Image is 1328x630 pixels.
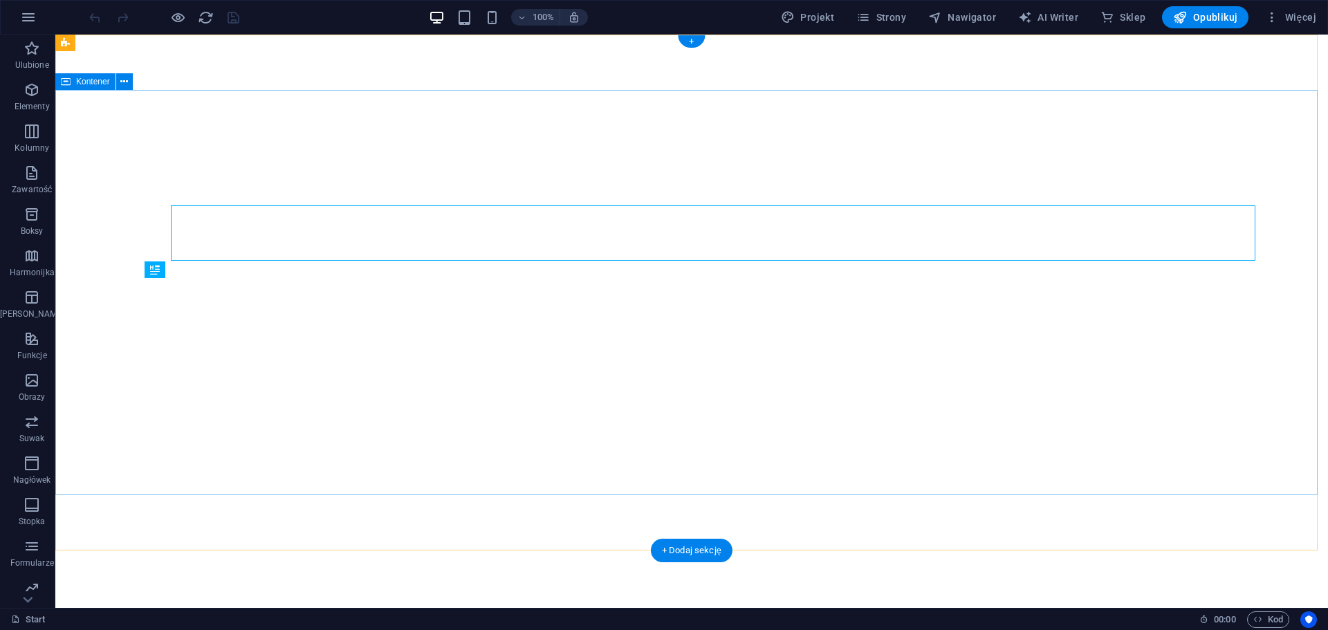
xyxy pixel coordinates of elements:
[15,101,50,112] p: Elementy
[856,10,906,24] span: Strony
[651,539,732,562] div: + Dodaj sekcję
[19,516,46,527] p: Stopka
[11,611,46,628] a: Kliknij, aby anulować zaznaczenie. Kliknij dwukrotnie, aby otworzyć Strony
[1018,10,1078,24] span: AI Writer
[10,267,55,278] p: Harmonijka
[197,9,214,26] button: reload
[1224,614,1226,624] span: :
[1247,611,1289,628] button: Kod
[923,6,1002,28] button: Nawigator
[851,6,912,28] button: Strony
[169,9,186,26] button: Kliknij tutaj, aby wyjść z trybu podglądu i kontynuować edycję
[1173,10,1237,24] span: Opublikuj
[198,10,214,26] i: Przeładuj stronę
[15,59,49,71] p: Ulubione
[775,6,840,28] button: Projekt
[19,433,45,444] p: Suwak
[13,474,51,485] p: Nagłówek
[775,6,840,28] div: Projekt (Ctrl+Alt+Y)
[10,557,54,568] p: Formularze
[1260,6,1322,28] button: Więcej
[15,142,49,154] p: Kolumny
[928,10,996,24] span: Nawigator
[21,225,44,237] p: Boksy
[12,184,52,195] p: Zawartość
[678,35,705,48] div: +
[17,350,47,361] p: Funkcje
[1265,10,1316,24] span: Więcej
[1300,611,1317,628] button: Usercentrics
[568,11,580,24] i: Po zmianie rozmiaru automatycznie dostosowuje poziom powiększenia do wybranego urządzenia.
[1162,6,1248,28] button: Opublikuj
[781,10,834,24] span: Projekt
[1100,10,1145,24] span: Sklep
[511,9,560,26] button: 100%
[19,391,46,402] p: Obrazy
[1253,611,1283,628] span: Kod
[1214,611,1235,628] span: 00 00
[1013,6,1084,28] button: AI Writer
[1199,611,1236,628] h6: Czas sesji
[532,9,554,26] h6: 100%
[1095,6,1151,28] button: Sklep
[76,77,110,86] span: Kontener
